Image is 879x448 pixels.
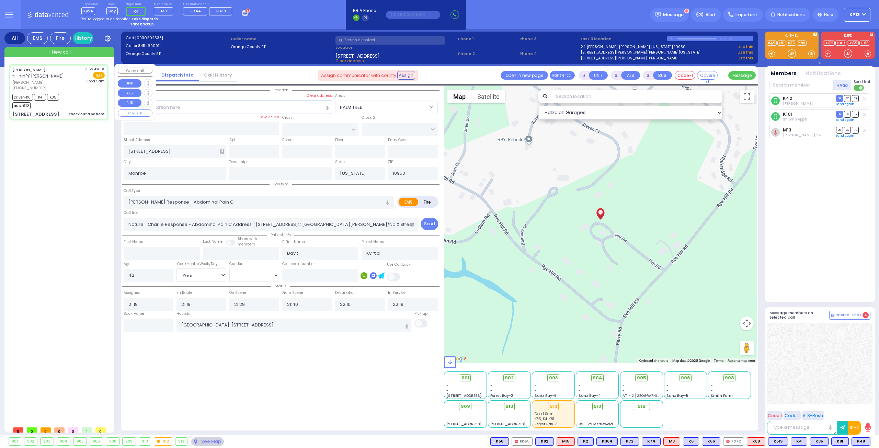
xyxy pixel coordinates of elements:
a: Call History [199,72,237,78]
label: Cross 1 [282,115,295,120]
div: BLS [683,437,699,446]
button: BUS [653,71,672,80]
div: check out a patient [69,112,105,117]
span: members [238,242,255,247]
label: State [335,159,345,165]
a: FD55 [847,41,859,46]
button: Map camera controls [740,317,754,330]
div: 909 [123,438,136,445]
span: Message [663,11,684,18]
div: 905 [73,438,87,445]
span: FD44 [191,8,201,14]
span: 905 [637,375,646,381]
div: BLS [852,437,870,446]
label: EMS [399,198,419,206]
div: 904 [57,438,70,445]
span: Send text [854,79,870,84]
button: Covered [697,71,718,80]
label: Night unit [126,2,148,7]
span: ר' דוד - ר' [PERSON_NAME] [12,73,64,79]
span: Phone 2 [458,51,517,57]
button: Drag Pegman onto the map to open Street View [740,341,754,355]
span: Phone 3 [520,36,579,42]
span: Clear address [335,58,364,64]
label: KJFD [821,34,875,39]
a: K101 [783,112,792,117]
a: Open in new page [501,71,548,80]
label: Age [124,261,130,267]
span: 918 [638,403,646,410]
span: Call type [270,182,292,187]
button: Show satellite imagery [471,90,505,103]
label: From Scene [282,290,303,296]
span: SO [844,111,851,117]
div: K49 [852,437,870,446]
label: KJ EMS... [765,34,819,39]
div: M15 [557,437,575,446]
div: 913 [175,438,187,445]
div: 902 [24,438,37,445]
button: Internal Chat 4 [829,311,870,320]
div: 906 [90,438,103,445]
a: Open this area in Google Maps (opens a new window) [446,354,468,363]
div: FD72 [723,437,744,446]
span: PALM TREE [340,104,362,111]
button: ALS [118,89,141,97]
input: (000)000-00000 [386,11,440,19]
span: Good Sam [86,79,105,84]
div: ALS [557,437,575,446]
span: 904 [593,375,602,381]
div: - [623,422,660,427]
a: bay [797,41,807,46]
div: BLS [490,437,509,446]
span: DR [836,127,843,133]
span: K4 [34,94,46,101]
label: ZIP [388,159,393,165]
label: Caller: [126,43,228,49]
span: - [490,388,492,393]
label: Medic on call [154,2,175,7]
span: TR [852,127,859,133]
span: [PERSON_NAME] [12,80,83,85]
span: - [579,383,581,388]
label: Back Home [124,311,144,317]
div: 903 [41,438,54,445]
span: ✕ [102,66,105,72]
button: ALS-Rush [802,411,824,420]
label: Room [282,137,293,143]
label: P First Name [282,239,305,245]
span: Internal Chat [836,313,861,318]
div: Fire [50,32,71,44]
button: Transfer call [550,71,575,80]
img: message.svg [655,12,661,17]
span: 3:52 AM [85,67,100,72]
span: SO [844,95,851,102]
a: Use this [738,49,753,55]
a: Send again [836,102,854,106]
span: 0 [27,427,37,433]
a: K42 [783,96,792,101]
div: Year/Month/Week/Day [176,261,226,267]
div: ALS [747,437,765,446]
label: Township [229,159,247,165]
span: K35, K4, K81 [535,416,554,422]
label: En Route [176,290,192,296]
button: 10-4 [848,421,861,435]
span: Help [824,12,833,18]
label: Last Name [203,239,222,244]
span: Forest Bay-2 [490,393,513,398]
span: - [446,383,448,388]
div: [STREET_ADDRESS] [12,111,59,118]
a: Send again [836,134,854,138]
div: BLS [596,437,618,446]
label: Turn off text [854,84,865,91]
div: K58 [490,437,509,446]
span: 908 [725,375,734,381]
div: All [4,32,25,44]
span: Status [271,284,290,289]
span: DR [836,111,843,117]
span: AT - 2 [GEOGRAPHIC_DATA] [623,393,673,398]
a: FD16 [859,41,870,46]
label: Street Address [124,137,150,143]
div: BLS [578,437,594,446]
